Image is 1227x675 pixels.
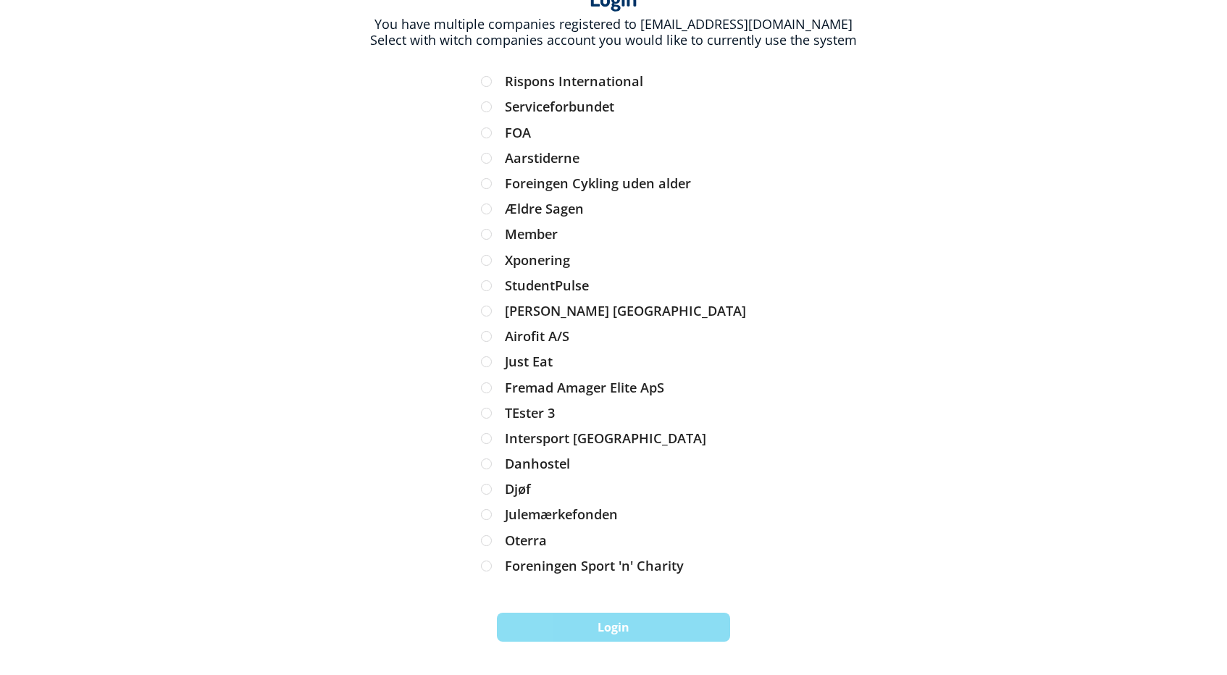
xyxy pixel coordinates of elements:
[481,483,747,495] label: Djøf
[481,508,747,521] label: Julemærkefonden
[481,254,747,267] label: Xponering
[481,127,747,139] label: FOA
[481,458,747,470] label: Danhostel
[481,177,747,190] label: Foreingen Cykling uden alder
[481,305,747,317] label: [PERSON_NAME] [GEOGRAPHIC_DATA]
[481,228,747,240] label: Member
[481,382,747,394] label: Fremad Amager Elite ApS
[481,101,747,113] label: Serviceforbundet
[481,152,747,164] label: Aarstiderne
[481,534,747,547] label: Oterra
[481,407,747,419] label: TEster 3
[481,560,747,572] label: Foreningen Sport 'n' Charity
[481,356,747,368] label: Just Eat
[106,9,1121,55] div: You have multiple companies registered to [EMAIL_ADDRESS][DOMAIN_NAME] Select with witch companie...
[481,432,747,445] label: Intersport [GEOGRAPHIC_DATA]
[481,280,747,292] label: StudentPulse
[481,203,747,215] label: Ældre Sagen
[481,75,747,88] label: Rispons International
[481,330,747,343] label: Airofit A/S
